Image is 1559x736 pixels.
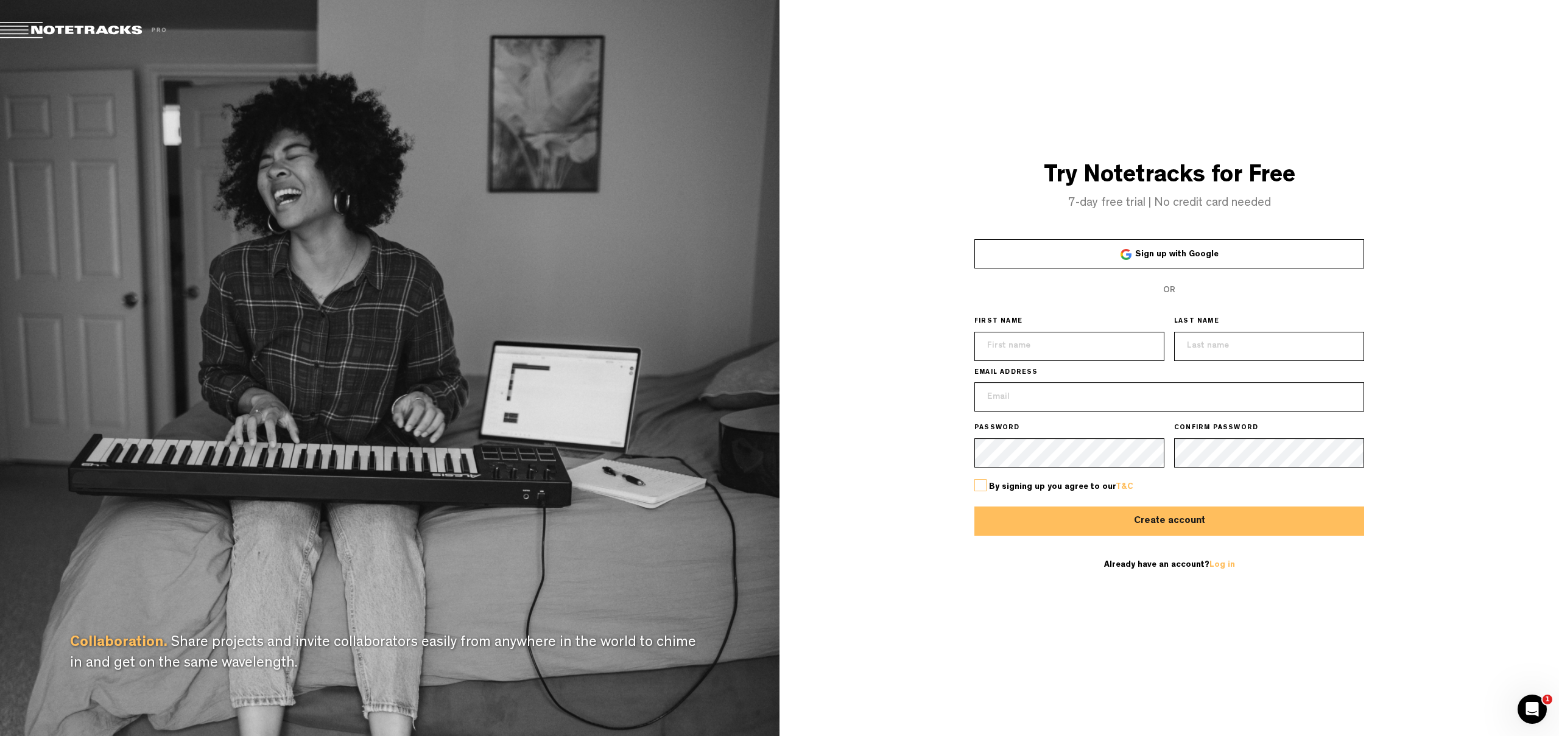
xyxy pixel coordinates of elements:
input: Email [974,382,1364,412]
span: Sign up with Google [1135,250,1219,259]
span: PASSWORD [974,424,1020,433]
a: T&C [1116,483,1133,491]
span: By signing up you agree to our [989,483,1133,491]
iframe: Intercom live chat [1518,695,1547,724]
h3: Try Notetracks for Free [779,164,1559,191]
span: OR [1163,286,1175,295]
span: 1 [1543,695,1552,704]
a: Log in [1209,561,1235,569]
span: CONFIRM PASSWORD [1174,424,1258,433]
input: Last name [1174,332,1364,361]
span: FIRST NAME [974,317,1022,327]
span: Already have an account? [1104,561,1235,569]
span: LAST NAME [1174,317,1219,327]
span: Collaboration. [70,636,167,651]
h4: 7-day free trial | No credit card needed [779,197,1559,210]
input: First name [974,332,1164,361]
span: Share projects and invite collaborators easily from anywhere in the world to chime in and get on ... [70,636,696,671]
span: EMAIL ADDRESS [974,368,1038,378]
button: Create account [974,506,1364,536]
